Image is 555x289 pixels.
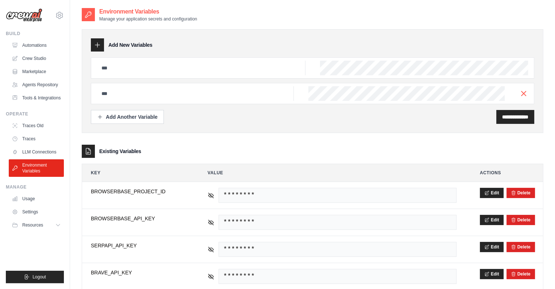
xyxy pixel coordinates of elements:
button: Edit [480,242,504,252]
span: BRAVE_API_KEY [91,269,184,276]
th: Value [199,164,465,182]
a: LLM Connections [9,146,64,158]
div: Manage [6,184,64,190]
div: Build [6,31,64,37]
th: Actions [471,164,543,182]
button: Edit [480,269,504,279]
a: Agents Repository [9,79,64,91]
button: Delete [511,271,531,277]
button: Resources [9,219,64,231]
h3: Existing Variables [99,148,141,155]
h3: Add New Variables [108,41,153,49]
button: Delete [511,244,531,250]
div: Operate [6,111,64,117]
button: Add Another Variable [91,110,164,124]
a: Environment Variables [9,159,64,177]
th: Key [82,164,193,182]
a: Traces Old [9,120,64,132]
button: Edit [480,215,504,225]
a: Crew Studio [9,53,64,64]
a: Automations [9,39,64,51]
a: Settings [9,206,64,218]
button: Delete [511,217,531,223]
div: Add Another Variable [97,113,158,121]
a: Usage [9,193,64,205]
p: Manage your application secrets and configuration [99,16,197,22]
span: SERPAPI_API_KEY [91,242,184,249]
span: BROWSERBASE_PROJECT_ID [91,188,184,195]
span: BROWSERBASE_API_KEY [91,215,184,222]
span: Logout [32,274,46,280]
img: Logo [6,8,42,22]
span: Resources [22,222,43,228]
a: Tools & Integrations [9,92,64,104]
a: Marketplace [9,66,64,77]
h2: Environment Variables [99,7,197,16]
button: Delete [511,190,531,196]
button: Logout [6,271,64,283]
button: Edit [480,188,504,198]
a: Traces [9,133,64,145]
